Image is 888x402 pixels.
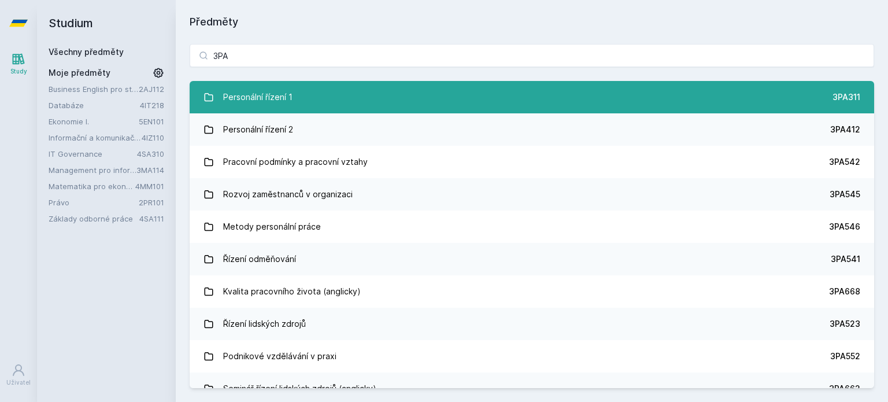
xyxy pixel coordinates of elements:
[190,340,874,373] a: Podnikové vzdělávání v praxi 3PA552
[829,156,860,168] div: 3PA542
[223,280,361,303] div: Kvalita pracovního života (anglicky)
[139,117,164,126] a: 5EN101
[6,378,31,387] div: Uživatel
[223,118,293,141] div: Personální řízení 2
[190,211,874,243] a: Metody personální práce 3PA546
[223,150,368,174] div: Pracovní podmínky a pracovní vztahy
[223,183,353,206] div: Rozvoj zaměstnanců v organizaci
[830,351,860,362] div: 3PA552
[49,67,110,79] span: Moje předměty
[190,146,874,178] a: Pracovní podmínky a pracovní vztahy 3PA542
[49,180,135,192] a: Matematika pro ekonomy
[139,84,164,94] a: 2AJ112
[49,116,139,127] a: Ekonomie I.
[2,46,35,82] a: Study
[136,165,164,175] a: 3MA114
[10,67,27,76] div: Study
[830,124,860,135] div: 3PA412
[223,248,296,271] div: Řízení odměňování
[223,86,293,109] div: Personální řízení 1
[223,377,376,400] div: Seminář řízení lidských zdrojů (anglicky)
[49,83,139,95] a: Business English pro středně pokročilé 2 (B1)
[223,215,321,238] div: Metody personální práce
[190,113,874,146] a: Personální řízení 2 3PA412
[190,243,874,275] a: Řízení odměňování 3PA541
[829,286,860,297] div: 3PA668
[830,189,860,200] div: 3PA545
[140,101,164,110] a: 4IT218
[49,164,136,176] a: Management pro informatiky a statistiky
[190,308,874,340] a: Řízení lidských zdrojů 3PA523
[190,44,874,67] input: Název nebo ident předmětu…
[223,345,336,368] div: Podnikové vzdělávání v praxi
[49,197,139,208] a: Právo
[190,275,874,308] a: Kvalita pracovního života (anglicky) 3PA668
[830,318,860,330] div: 3PA523
[139,214,164,223] a: 4SA111
[135,182,164,191] a: 4MM101
[829,383,860,394] div: 3PA662
[190,81,874,113] a: Personální řízení 1 3PA311
[831,253,860,265] div: 3PA541
[49,132,142,143] a: Informační a komunikační technologie
[142,133,164,142] a: 4IZ110
[49,148,137,160] a: IT Governance
[2,357,35,393] a: Uživatel
[49,213,139,224] a: Základy odborné práce
[832,91,860,103] div: 3PA311
[223,312,306,335] div: Řízení lidských zdrojů
[139,198,164,207] a: 2PR101
[49,47,124,57] a: Všechny předměty
[49,99,140,111] a: Databáze
[190,178,874,211] a: Rozvoj zaměstnanců v organizaci 3PA545
[829,221,860,233] div: 3PA546
[190,14,874,30] h1: Předměty
[137,149,164,158] a: 4SA310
